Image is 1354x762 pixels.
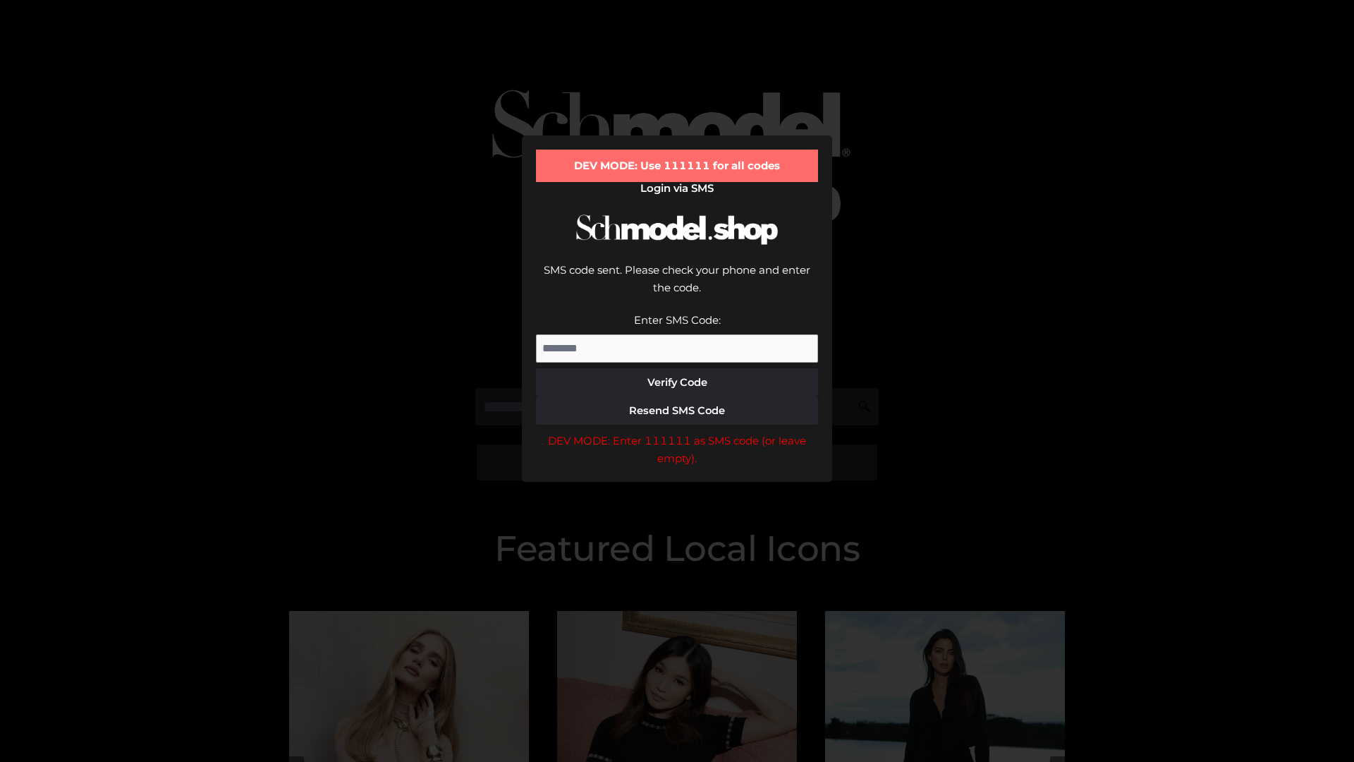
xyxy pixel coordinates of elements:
[536,150,818,182] div: DEV MODE: Use 111111 for all codes
[571,202,783,258] img: Schmodel Logo
[536,368,818,397] button: Verify Code
[536,397,818,425] button: Resend SMS Code
[536,182,818,195] h2: Login via SMS
[536,432,818,468] div: DEV MODE: Enter 111111 as SMS code (or leave empty).
[634,313,721,327] label: Enter SMS Code:
[536,261,818,311] div: SMS code sent. Please check your phone and enter the code.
